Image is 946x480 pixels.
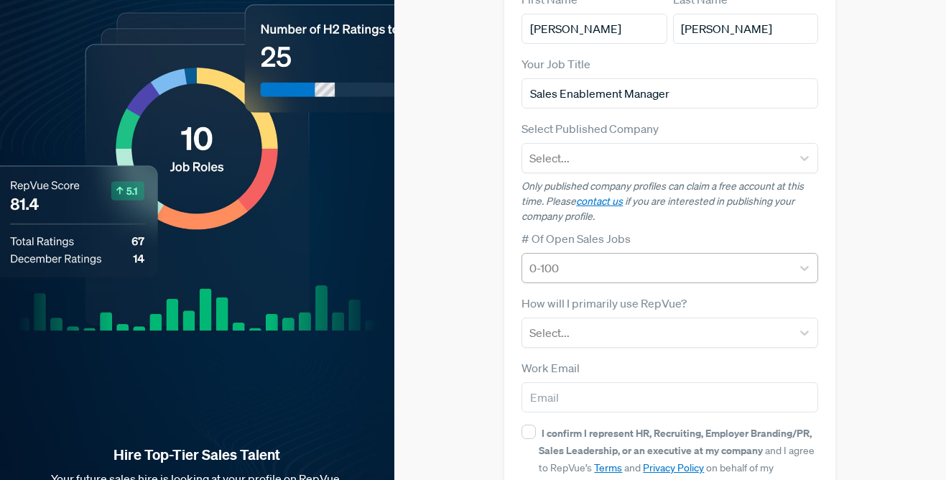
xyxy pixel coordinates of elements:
label: # Of Open Sales Jobs [521,230,631,247]
label: How will I primarily use RepVue? [521,295,687,312]
input: Last Name [673,14,818,44]
a: contact us [576,195,623,208]
p: Only published company profiles can claim a free account at this time. Please if you are interest... [521,179,818,224]
strong: Hire Top-Tier Sales Talent [23,446,371,464]
label: Select Published Company [521,120,659,137]
input: Title [521,78,818,109]
strong: I confirm I represent HR, Recruiting, Employer Branding/PR, Sales Leadership, or an executive at ... [539,426,812,457]
input: Email [521,382,818,412]
a: Terms [594,461,622,474]
label: Your Job Title [521,55,590,73]
a: Privacy Policy [643,461,704,474]
input: First Name [521,14,667,44]
label: Work Email [521,359,580,377]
